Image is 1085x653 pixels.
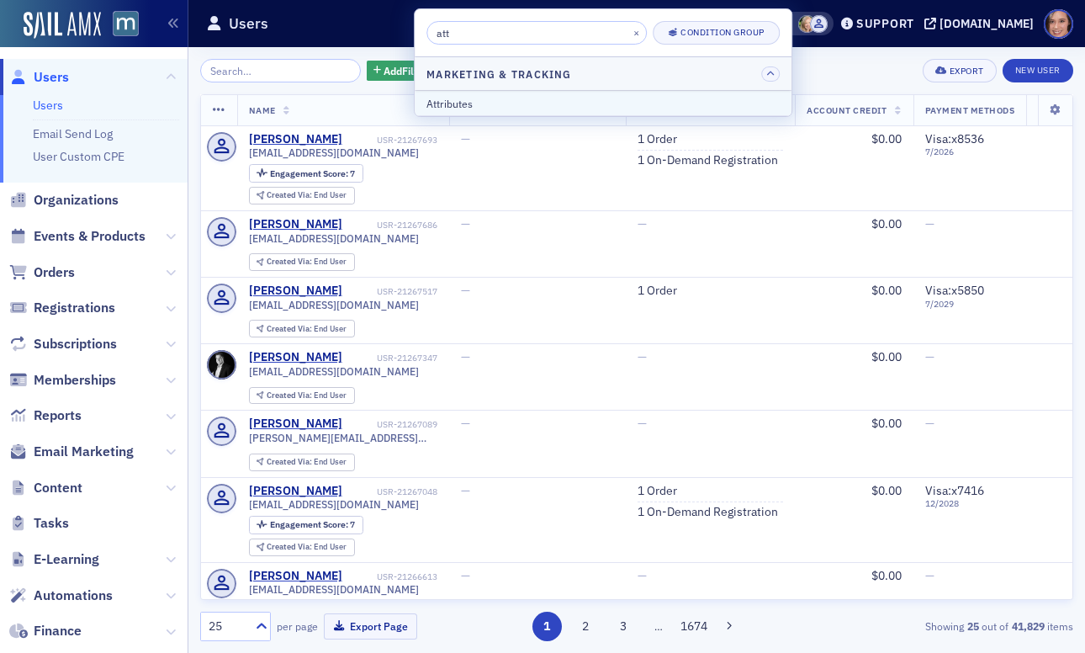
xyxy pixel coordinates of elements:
[461,349,470,364] span: —
[345,286,437,297] div: USR-21267517
[638,484,677,499] a: 1 Order
[249,432,437,444] span: [PERSON_NAME][EMAIL_ADDRESS][PERSON_NAME][DOMAIN_NAME]
[33,126,113,141] a: Email Send Log
[267,256,314,267] span: Created Via :
[9,68,69,87] a: Users
[270,520,355,529] div: 7
[249,146,419,159] span: [EMAIL_ADDRESS][DOMAIN_NAME]
[249,498,419,511] span: [EMAIL_ADDRESS][DOMAIN_NAME]
[807,104,887,116] span: Account Credit
[925,131,984,146] span: Visa : x8536
[1003,59,1073,82] a: New User
[249,187,355,204] div: Created Via: End User
[33,98,63,113] a: Users
[680,612,709,641] button: 1674
[629,24,644,40] button: ×
[113,11,139,37] img: SailAMX
[9,550,99,569] a: E-Learning
[638,416,647,431] span: —
[9,587,113,605] a: Automations
[461,483,470,498] span: —
[871,283,902,298] span: $0.00
[925,483,984,498] span: Visa : x7416
[638,216,647,231] span: —
[249,253,355,271] div: Created Via: End User
[925,283,984,298] span: Visa : x5850
[638,153,778,168] a: 1 On-Demand Registration
[384,63,428,78] span: Add Filter
[34,406,82,425] span: Reports
[267,543,347,552] div: End User
[9,514,69,533] a: Tasks
[638,349,647,364] span: —
[200,59,361,82] input: Search…
[950,66,984,76] div: Export
[249,284,342,299] a: [PERSON_NAME]
[871,216,902,231] span: $0.00
[249,320,355,337] div: Created Via: End User
[33,149,124,164] a: User Custom CPE
[9,622,82,640] a: Finance
[34,587,113,605] span: Automations
[923,59,996,82] button: Export
[34,479,82,497] span: Content
[638,505,778,520] a: 1 On-Demand Registration
[461,131,470,146] span: —
[925,416,934,431] span: —
[34,371,116,390] span: Memberships
[925,349,934,364] span: —
[34,622,82,640] span: Finance
[229,13,268,34] h1: Users
[532,612,562,641] button: 1
[249,132,342,147] a: [PERSON_NAME]
[925,498,1015,509] span: 12 / 2028
[267,541,314,552] span: Created Via :
[34,443,134,461] span: Email Marketing
[810,15,828,33] span: Justin Chase
[34,335,117,353] span: Subscriptions
[34,514,69,533] span: Tasks
[653,21,780,45] button: Condition Group
[34,299,115,317] span: Registrations
[9,299,115,317] a: Registrations
[270,167,350,179] span: Engagement Score :
[345,135,437,146] div: USR-21267693
[925,299,1015,310] span: 7 / 2029
[324,613,417,640] button: Export Page
[9,406,82,425] a: Reports
[638,568,647,583] span: —
[267,456,314,467] span: Created Via :
[34,68,69,87] span: Users
[24,12,101,39] img: SailAMX
[964,618,982,634] strong: 25
[249,217,342,232] a: [PERSON_NAME]
[249,350,342,365] a: [PERSON_NAME]
[345,220,437,231] div: USR-21267686
[871,483,902,498] span: $0.00
[249,104,276,116] span: Name
[925,146,1015,157] span: 7 / 2026
[794,618,1073,634] div: Showing out of items
[415,91,791,115] button: Attributes
[249,583,419,596] span: [EMAIL_ADDRESS][DOMAIN_NAME]
[939,16,1034,31] div: [DOMAIN_NAME]
[9,443,134,461] a: Email Marketing
[101,11,139,40] a: View Homepage
[925,568,934,583] span: —
[249,365,419,378] span: [EMAIL_ADDRESS][DOMAIN_NAME]
[249,417,342,432] a: [PERSON_NAME]
[270,169,355,178] div: 7
[267,390,314,401] span: Created Via :
[570,612,600,641] button: 2
[209,618,246,635] div: 25
[426,66,572,82] h4: Marketing & Tracking
[9,335,117,353] a: Subscriptions
[267,257,347,267] div: End User
[798,15,816,33] span: Rebekah Olson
